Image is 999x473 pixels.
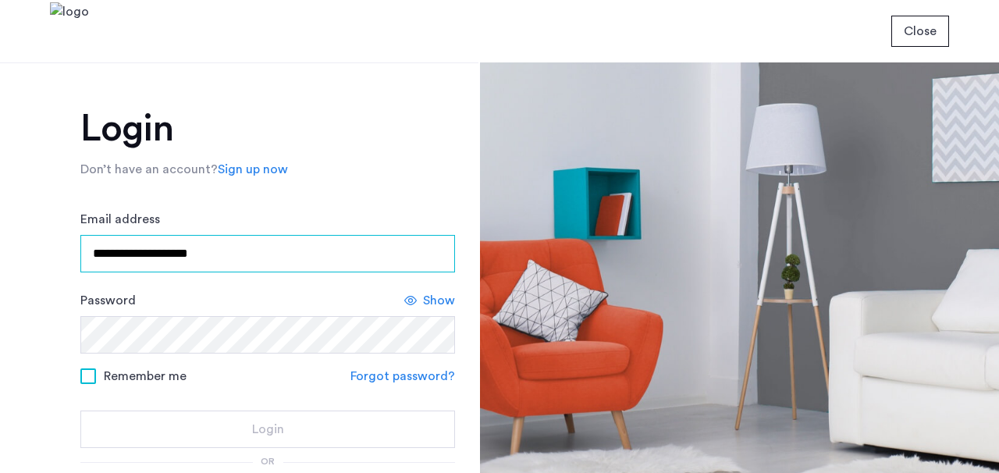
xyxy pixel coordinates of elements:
span: Login [252,420,284,439]
span: Close [904,22,937,41]
span: Remember me [104,367,187,386]
a: Sign up now [218,160,288,179]
button: button [891,16,949,47]
a: Forgot password? [350,367,455,386]
span: Show [423,291,455,310]
button: button [80,411,455,448]
span: or [261,457,275,466]
label: Password [80,291,136,310]
h1: Login [80,110,455,148]
span: Don’t have an account? [80,163,218,176]
img: logo [50,2,89,61]
label: Email address [80,210,160,229]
